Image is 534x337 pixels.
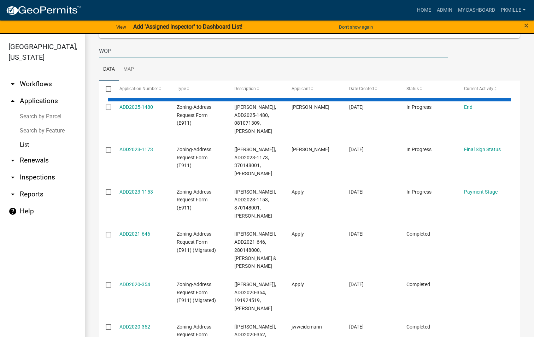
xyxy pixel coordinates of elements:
a: pkmille [498,4,528,17]
span: Zoning-Address Request Form (E911) [177,147,211,168]
span: Zoning-Address Request Form (E911) [177,104,211,126]
i: help [8,207,17,215]
a: ADD2025-1480 [119,104,153,110]
span: Zoning-Address Request Form (E911) (Migrated) [177,231,216,253]
span: × [524,20,529,30]
datatable-header-cell: Applicant [285,81,342,97]
a: Home [414,4,434,17]
a: ADD2020-354 [119,282,150,287]
span: Current Activity [464,86,493,91]
a: Data [99,58,119,81]
span: Paul Menge [292,104,329,110]
span: [Nicole Hultin], ADD2023-1173, 370148001, DANIEL LAKE [234,147,276,176]
span: 04/17/2020 [349,282,364,287]
datatable-header-cell: Type [170,81,228,97]
datatable-header-cell: Description [227,81,285,97]
span: Zoning-Address Request Form (E911) [177,189,211,211]
a: Payment Stage [464,189,498,195]
button: Don't show again [336,21,376,33]
a: Map [119,58,138,81]
i: arrow_drop_down [8,190,17,199]
datatable-header-cell: Current Activity [457,81,515,97]
span: 08/14/2023 [349,189,364,195]
a: ADD2023-1173 [119,147,153,152]
i: arrow_drop_up [8,97,17,105]
strong: Add "Assigned Inspector" to Dashboard List! [133,23,242,30]
a: End [464,104,473,110]
span: 06/23/2025 [349,104,364,110]
span: 04/10/2020 [349,324,364,330]
i: arrow_drop_down [8,80,17,88]
span: Completed [406,282,430,287]
span: Apply [292,189,304,195]
a: ADD2021-646 [119,231,150,237]
datatable-header-cell: Date Created [342,81,400,97]
a: My Dashboard [455,4,498,17]
span: Status [406,86,419,91]
span: In Progress [406,147,432,152]
span: In Progress [406,104,432,110]
span: 09/20/2023 [349,147,364,152]
span: [Nicole Bradbury], ADD2025-1480, 081071309, PAUL MENGE [234,104,276,134]
span: [Rachel], ADD2021-646, 280148000, BERNARD M & ROBIN M CUNNINGHAM [234,231,276,269]
a: ADD2023-1153 [119,189,153,195]
span: Description [234,86,256,91]
datatable-header-cell: Application Number [112,81,170,97]
button: Close [524,21,529,30]
span: [Rachel], ADD2020-354, 191924519, LISA WEIDEMANN [234,282,276,311]
i: arrow_drop_down [8,156,17,165]
span: Daniel Lake [292,147,329,152]
span: Application Number [119,86,158,91]
a: Final Sign Status [464,147,501,152]
span: Completed [406,231,430,237]
span: Apply [292,282,304,287]
a: ADD2020-352 [119,324,150,330]
span: [Nicole Hultin], ADD2023-1153, 370148001, DANIEL LAKE [234,189,276,219]
span: 05/06/2021 [349,231,364,237]
i: arrow_drop_down [8,173,17,182]
span: jwweidemann [292,324,322,330]
datatable-header-cell: Status [400,81,457,97]
span: Completed [406,324,430,330]
datatable-header-cell: Select [99,81,112,97]
a: Admin [434,4,455,17]
a: View [113,21,129,33]
span: Applicant [292,86,310,91]
input: Search for applications [99,44,448,58]
span: Zoning-Address Request Form (E911) (Migrated) [177,282,216,303]
span: Apply [292,231,304,237]
span: Type [177,86,186,91]
span: Date Created [349,86,374,91]
span: In Progress [406,189,432,195]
